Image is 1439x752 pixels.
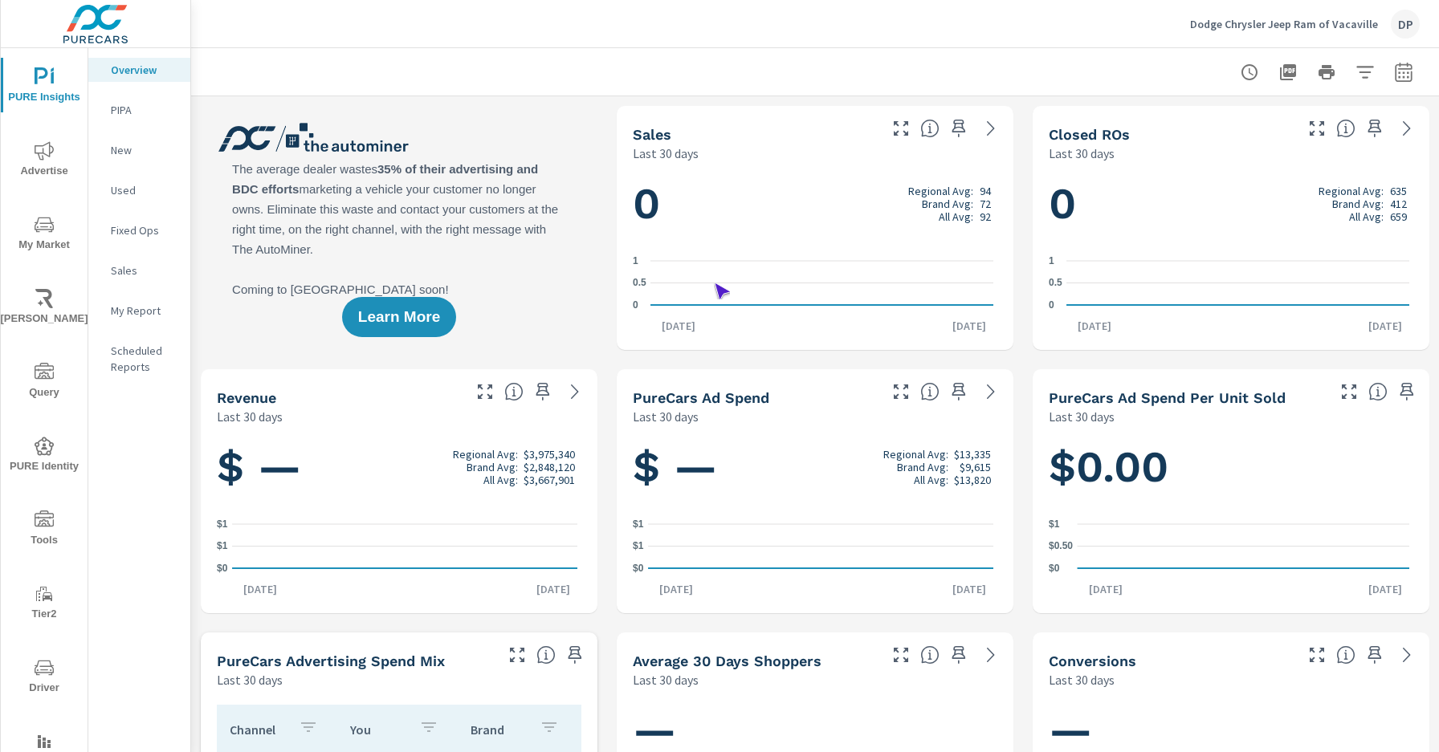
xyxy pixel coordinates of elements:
p: [DATE] [1357,581,1413,597]
span: This table looks at how you compare to the amount of budget you spend per channel as opposed to y... [536,645,556,665]
p: $9,615 [960,461,991,474]
text: 1 [1049,255,1054,266]
span: Average cost of advertising per each vehicle sold at the dealer over the selected date range. The... [1368,382,1388,401]
span: Total cost of media for all PureCars channels for the selected dealership group over the selected... [920,382,940,401]
button: Make Fullscreen [472,379,498,404]
a: See more details in report [978,116,1004,141]
h5: Revenue [217,389,276,406]
p: Brand Avg: [1332,197,1384,210]
div: Overview [88,58,190,82]
p: Scheduled Reports [111,343,177,375]
button: Make Fullscreen [1304,642,1330,668]
button: Print Report [1311,56,1343,88]
h5: PureCars Ad Spend [633,389,769,406]
span: Driver [6,658,83,697]
text: $1 [633,541,644,552]
text: 0 [633,299,638,311]
button: "Export Report to PDF" [1272,56,1304,88]
h5: Conversions [1049,652,1136,669]
h1: $ — [633,440,997,494]
p: 412 [1390,197,1407,210]
span: Total sales revenue over the selected date range. [Source: This data is sourced from the dealer’s... [504,382,524,401]
span: Save this to your personalized report [530,379,556,404]
text: $0 [633,563,644,574]
p: Last 30 days [633,407,699,426]
p: Regional Avg: [453,448,518,461]
div: DP [1391,10,1420,39]
button: Apply Filters [1349,56,1381,88]
text: 1 [633,255,638,266]
p: Regional Avg: [908,185,973,197]
p: [DATE] [941,318,997,334]
span: Tools [6,510,83,550]
p: All Avg: [483,474,518,486]
p: Channel [230,722,286,738]
span: Save this to your personalized report [946,642,972,668]
h1: 0 [1049,177,1413,231]
button: Make Fullscreen [888,642,914,668]
p: Last 30 days [1049,407,1115,426]
p: Used [111,182,177,198]
button: Make Fullscreen [504,642,530,668]
h5: PureCars Ad Spend Per Unit Sold [1049,389,1286,406]
p: [DATE] [525,581,581,597]
p: All Avg: [939,210,973,223]
div: My Report [88,299,190,323]
h1: 0 [633,177,997,231]
button: Make Fullscreen [888,379,914,404]
a: See more details in report [562,379,588,404]
text: $0 [1049,563,1060,574]
span: My Market [6,215,83,254]
div: PIPA [88,98,190,122]
p: Fixed Ops [111,222,177,238]
p: Last 30 days [633,670,699,689]
a: See more details in report [1394,116,1420,141]
span: PURE Identity [6,437,83,476]
span: Learn More [358,310,440,324]
span: PURE Insights [6,67,83,107]
p: [DATE] [650,318,707,334]
span: Save this to your personalized report [1362,116,1388,141]
p: My Report [111,303,177,319]
p: Overview [111,62,177,78]
span: Save this to your personalized report [946,116,972,141]
p: $3,975,340 [524,448,575,461]
p: $3,667,901 [524,474,575,486]
p: Brand Avg: [467,461,518,474]
p: [DATE] [648,581,704,597]
p: All Avg: [914,474,948,486]
h5: Average 30 Days Shoppers [633,652,821,669]
h1: $0.00 [1049,440,1413,494]
text: $1 [217,541,228,552]
text: 0.5 [633,278,646,289]
span: Advertise [6,141,83,181]
span: Save this to your personalized report [946,379,972,404]
h5: Closed ROs [1049,126,1130,143]
div: Scheduled Reports [88,339,190,379]
div: Fixed Ops [88,218,190,242]
p: $2,848,120 [524,461,575,474]
div: Sales [88,258,190,283]
p: 659 [1390,210,1407,223]
button: Make Fullscreen [888,116,914,141]
p: Brand Avg: [897,461,948,474]
span: Tier2 [6,584,83,624]
text: $0.50 [1049,541,1073,552]
p: Last 30 days [217,407,283,426]
p: 635 [1390,185,1407,197]
p: 94 [980,185,991,197]
span: Save this to your personalized report [562,642,588,668]
button: Make Fullscreen [1304,116,1330,141]
p: Brand Avg: [922,197,973,210]
p: Brand [471,722,527,738]
p: $13,335 [954,448,991,461]
span: [PERSON_NAME] [6,289,83,328]
span: Save this to your personalized report [1394,379,1420,404]
button: Select Date Range [1388,56,1420,88]
p: Last 30 days [633,144,699,163]
text: 0.5 [1049,278,1062,289]
p: 72 [980,197,991,210]
p: Regional Avg: [1319,185,1384,197]
a: See more details in report [978,642,1004,668]
h5: PureCars Advertising Spend Mix [217,652,445,669]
